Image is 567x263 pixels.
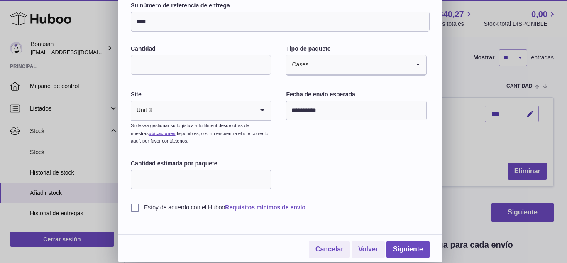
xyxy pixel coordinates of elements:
a: Siguiente [386,241,430,258]
input: Search for option [309,55,410,74]
a: Requisitos mínimos de envío [225,204,305,211]
span: Unit 3 [131,101,152,120]
label: Tipo de paquete [286,45,426,53]
label: Fecha de envío esperada [286,91,426,98]
label: Cantidad [131,45,271,53]
a: Cancelar [309,241,350,258]
div: Search for option [286,55,426,75]
label: Site [131,91,271,98]
label: Su número de referencia de entrega [131,2,430,10]
a: ubicaciones [149,131,176,136]
a: Volver [352,241,385,258]
label: Estoy de acuerdo con el Huboo [131,204,430,211]
span: Cases [286,55,309,74]
div: Search for option [131,101,271,121]
label: Cantidad estimada por paquete [131,160,271,167]
small: Si desea gestionar su logística y fulfilment desde otras de nuestras disponibles, o si no encuent... [131,123,268,144]
input: Search for option [152,101,254,120]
